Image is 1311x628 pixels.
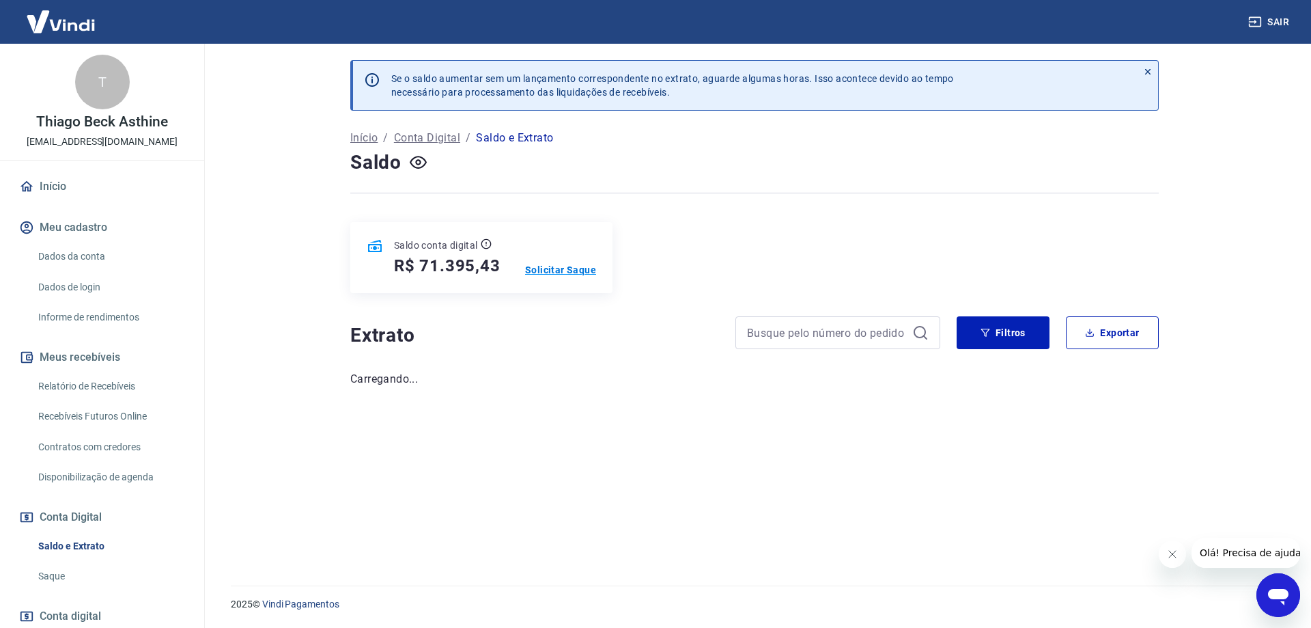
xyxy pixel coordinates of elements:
a: Disponibilização de agenda [33,463,188,491]
a: Dados da conta [33,243,188,271]
img: Vindi [16,1,105,42]
p: Saldo conta digital [394,238,478,252]
p: [EMAIL_ADDRESS][DOMAIN_NAME] [27,135,178,149]
a: Solicitar Saque [525,263,596,277]
h5: R$ 71.395,43 [394,255,501,277]
a: Início [16,172,188,202]
iframe: Mensagem da empresa [1192,538,1300,568]
span: Olá! Precisa de ajuda? [8,10,115,21]
p: Se o saldo aumentar sem um lançamento correspondente no extrato, aguarde algumas horas. Isso acon... [391,72,954,99]
button: Conta Digital [16,502,188,532]
p: / [466,130,470,146]
a: Vindi Pagamentos [262,599,339,610]
input: Busque pelo número do pedido [747,323,907,343]
button: Sair [1245,10,1295,35]
a: Saque [33,562,188,590]
iframe: Botão para abrir a janela de mensagens [1256,573,1300,617]
p: Thiago Beck Asthine [36,115,167,129]
button: Meu cadastro [16,213,188,243]
button: Filtros [957,316,1049,349]
div: T [75,55,130,109]
a: Recebíveis Futuros Online [33,402,188,431]
p: Carregando... [350,371,1159,387]
a: Dados de login [33,273,188,301]
p: Saldo e Extrato [476,130,553,146]
a: Conta Digital [394,130,460,146]
a: Relatório de Recebíveis [33,372,188,400]
a: Início [350,130,378,146]
h4: Extrato [350,322,719,349]
a: Saldo e Extrato [33,532,188,560]
span: Conta digital [40,607,101,626]
button: Exportar [1066,316,1159,349]
button: Meus recebíveis [16,342,188,372]
a: Informe de rendimentos [33,303,188,331]
a: Contratos com credores [33,433,188,461]
h4: Saldo [350,149,401,176]
p: 2025 © [231,597,1278,612]
iframe: Fechar mensagem [1159,541,1186,568]
p: / [383,130,388,146]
